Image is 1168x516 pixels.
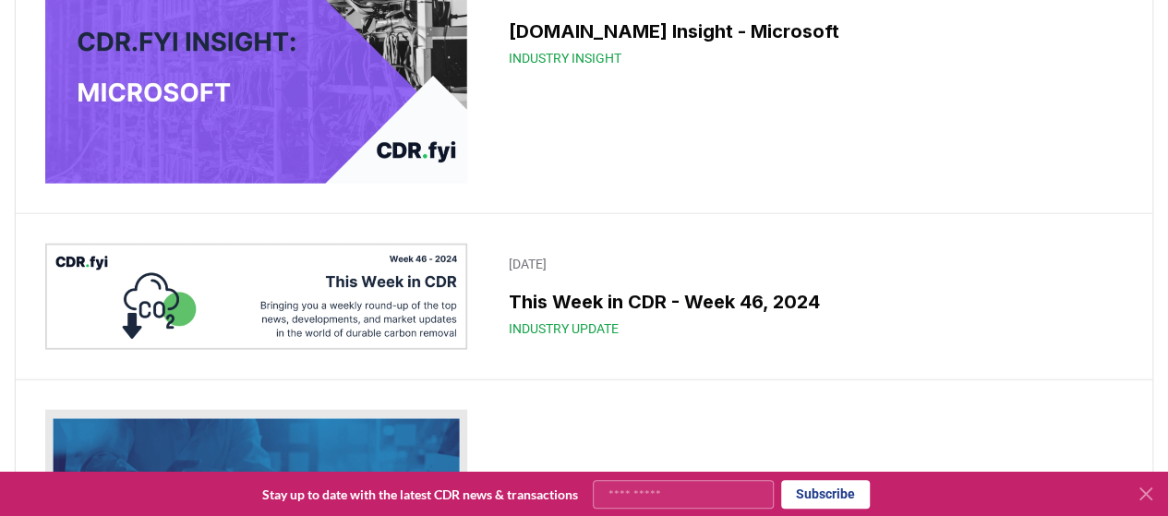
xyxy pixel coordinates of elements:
[508,49,620,67] span: Industry Insight
[497,244,1123,349] a: [DATE]This Week in CDR - Week 46, 2024Industry Update
[508,255,1112,273] p: [DATE]
[508,319,618,338] span: Industry Update
[45,244,467,349] img: This Week in CDR - Week 46, 2024 blog post image
[508,18,1112,45] h3: [DOMAIN_NAME] Insight - Microsoft
[508,288,1112,316] h3: This Week in CDR - Week 46, 2024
